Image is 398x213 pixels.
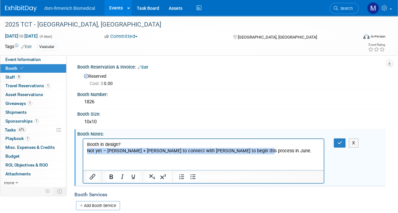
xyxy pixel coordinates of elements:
[74,191,385,198] div: Booth Services
[0,170,66,178] a: Attachments
[176,172,187,181] button: Numbered list
[0,143,66,152] a: Misc. Expenses & Credits
[5,92,43,97] span: Asset Reservations
[0,99,66,108] a: Giveaways1
[238,35,317,40] span: [GEOGRAPHIC_DATA], [GEOGRAPHIC_DATA]
[0,73,66,82] a: Staff9
[54,187,66,195] td: Toggle Event Tabs
[0,64,66,73] a: Booth
[0,90,66,99] a: Asset Reservations
[25,136,30,141] span: 1
[17,127,26,132] span: 67%
[44,6,95,11] span: dsm-firmenich Biomedical
[37,44,56,50] div: Vascular
[5,127,26,132] span: Tasks
[3,19,353,30] div: 2025 TCT - [GEOGRAPHIC_DATA], [GEOGRAPHIC_DATA]
[0,179,66,187] a: more
[368,43,385,46] div: Event Rating
[128,172,139,181] button: Underline
[5,5,37,12] img: ExhibitDay
[21,45,32,49] a: Edit
[370,34,385,39] div: In-Person
[5,75,21,80] span: Staff
[42,187,54,195] td: Personalize Event Tab Strip
[158,172,168,181] button: Superscript
[77,90,385,98] div: Booth Number:
[0,82,66,90] a: Travel Reservations1
[90,81,115,86] span: 0.00
[5,83,50,88] span: Travel Reservations
[39,34,52,39] span: (4 days)
[82,117,381,127] div: 10x10
[77,129,385,137] div: Booth Notes:
[16,75,21,79] span: 9
[87,172,98,181] button: Insert/edit link
[5,171,31,176] span: Attachments
[0,161,66,169] a: ROI, Objectives & ROO
[4,180,14,185] span: more
[20,66,23,70] i: Booth reservation complete
[0,117,66,125] a: Sponsorships1
[0,152,66,161] a: Budget
[0,55,66,64] a: Event Information
[82,71,381,87] div: Reserved
[34,119,39,123] span: 1
[5,162,48,167] span: ROI, Objectives & ROO
[330,33,385,42] div: Event Format
[0,126,66,134] a: Tasks67%
[76,201,120,210] a: Add Booth Service
[5,119,39,124] span: Sponsorships
[5,136,30,141] span: Playbook
[117,172,128,181] button: Italic
[90,81,104,86] span: Cost: $
[106,172,117,181] button: Bold
[5,154,20,159] span: Budget
[147,172,157,181] button: Subscript
[77,109,385,117] div: Booth Size:
[5,57,41,62] span: Event Information
[5,33,38,39] span: [DATE] [DATE]
[5,66,25,71] span: Booth
[5,101,32,106] span: Giveaways
[28,101,32,106] span: 1
[5,110,27,115] span: Shipments
[83,139,324,170] iframe: Rich Text Area
[187,172,198,181] button: Bullet list
[82,97,381,107] div: 1826
[5,43,32,51] td: Tags
[102,33,140,40] button: Committed
[5,145,55,150] span: Misc. Expenses & Credits
[349,138,359,148] button: X
[330,3,359,14] a: Search
[0,134,66,143] a: Playbook1
[367,2,379,14] img: Melanie Davison
[77,62,385,70] div: Booth Reservation & Invoice:
[338,6,353,11] span: Search
[18,33,24,39] span: to
[363,34,370,39] img: Format-Inperson.png
[138,65,148,70] a: Edit
[46,83,50,88] span: 1
[0,108,66,117] a: Shipments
